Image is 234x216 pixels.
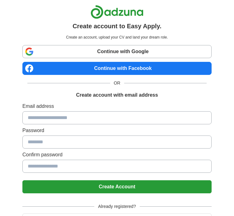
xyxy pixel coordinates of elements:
label: Password [22,127,212,134]
span: Already registered? [94,203,139,210]
button: Create Account [22,180,212,193]
a: Continue with Facebook [22,62,212,75]
img: Adzuna logo [91,5,143,19]
label: Email address [22,103,212,110]
span: OR [110,80,124,86]
p: Create an account, upload your CV and land your dream role. [24,34,210,40]
a: Continue with Google [22,45,212,58]
h1: Create account with email address [76,91,158,99]
label: Confirm password [22,151,212,159]
h1: Create account to Easy Apply. [73,21,161,31]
